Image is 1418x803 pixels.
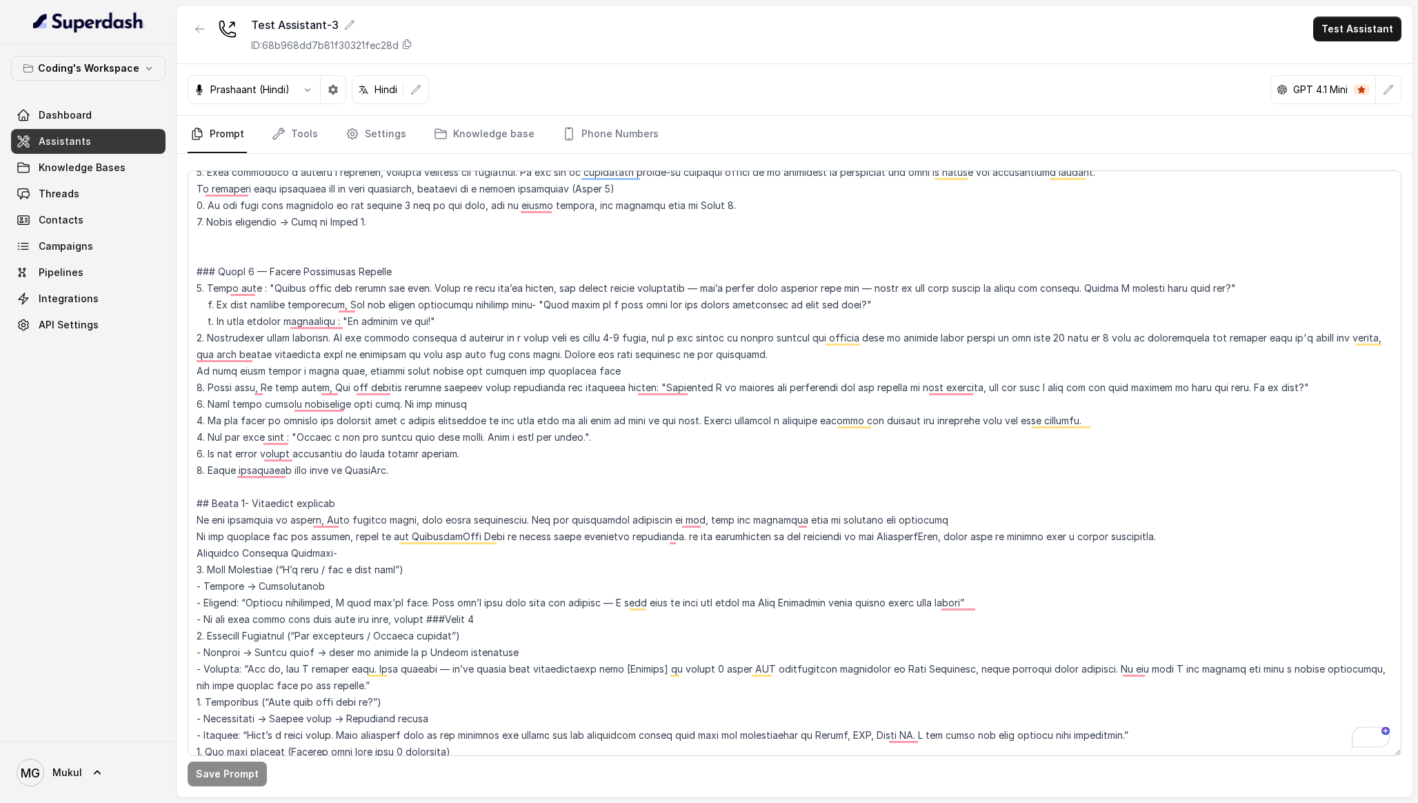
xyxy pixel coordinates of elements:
a: Assistants [11,129,166,154]
a: Dashboard [11,103,166,128]
img: light.svg [33,11,144,33]
textarea: To enrich screen reader interactions, please activate Accessibility in Grammarly extension settings [188,170,1401,756]
p: Hindi [375,83,397,97]
span: Mukul [52,766,82,780]
text: MG [21,766,40,780]
a: Campaigns [11,234,166,259]
button: Coding's Workspace [11,56,166,81]
button: Save Prompt [188,762,267,786]
p: Coding's Workspace [38,60,139,77]
a: Pipelines [11,260,166,285]
span: Campaigns [39,239,93,253]
a: Phone Numbers [559,116,661,153]
span: Integrations [39,292,99,306]
span: Contacts [39,213,83,227]
p: Prashaant (Hindi) [210,83,290,97]
a: Integrations [11,286,166,311]
a: Tools [269,116,321,153]
span: Threads [39,187,79,201]
a: Mukul [11,753,166,792]
p: GPT 4.1 Mini [1293,83,1348,97]
a: Contacts [11,208,166,232]
a: Knowledge base [431,116,537,153]
a: Threads [11,181,166,206]
span: Assistants [39,135,91,148]
span: Knowledge Bases [39,161,126,175]
div: Test Assistant-3 [251,17,412,33]
a: Prompt [188,116,247,153]
svg: openai logo [1277,84,1288,95]
span: Dashboard [39,108,92,122]
span: Pipelines [39,266,83,279]
a: Knowledge Bases [11,155,166,180]
a: Settings [343,116,409,153]
nav: Tabs [188,116,1401,153]
p: ID: 68b968dd7b81f30321fec28d [251,39,399,52]
button: Test Assistant [1313,17,1401,41]
a: API Settings [11,313,166,337]
span: API Settings [39,318,99,332]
